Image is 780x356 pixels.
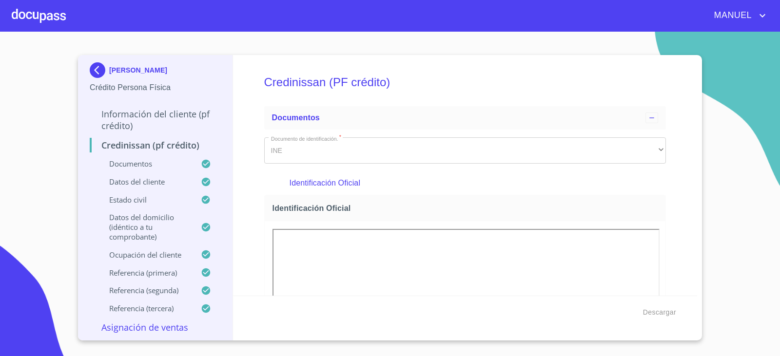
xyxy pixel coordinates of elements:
p: Crédito Persona Física [90,82,221,94]
div: [PERSON_NAME] [90,62,221,82]
p: [PERSON_NAME] [109,66,167,74]
p: Datos del domicilio (idéntico a tu comprobante) [90,212,201,242]
button: account of current user [707,8,768,23]
p: Referencia (segunda) [90,285,201,295]
div: INE [264,137,666,164]
img: Docupass spot blue [90,62,109,78]
p: Estado civil [90,195,201,205]
p: Documentos [90,159,201,169]
h5: Credinissan (PF crédito) [264,62,666,102]
span: MANUEL [707,8,757,23]
p: Información del cliente (PF crédito) [90,108,221,131]
p: Ocupación del Cliente [90,250,201,260]
p: Credinissan (PF crédito) [90,139,221,151]
div: Documentos [264,106,666,130]
p: Identificación Oficial [290,177,641,189]
p: Referencia (primera) [90,268,201,278]
span: Descargar [643,306,676,319]
p: Datos del cliente [90,177,201,187]
span: Documentos [272,113,320,122]
span: Identificación Oficial [273,203,662,213]
p: Referencia (tercera) [90,303,201,313]
p: Asignación de Ventas [90,321,221,333]
button: Descargar [639,303,680,321]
